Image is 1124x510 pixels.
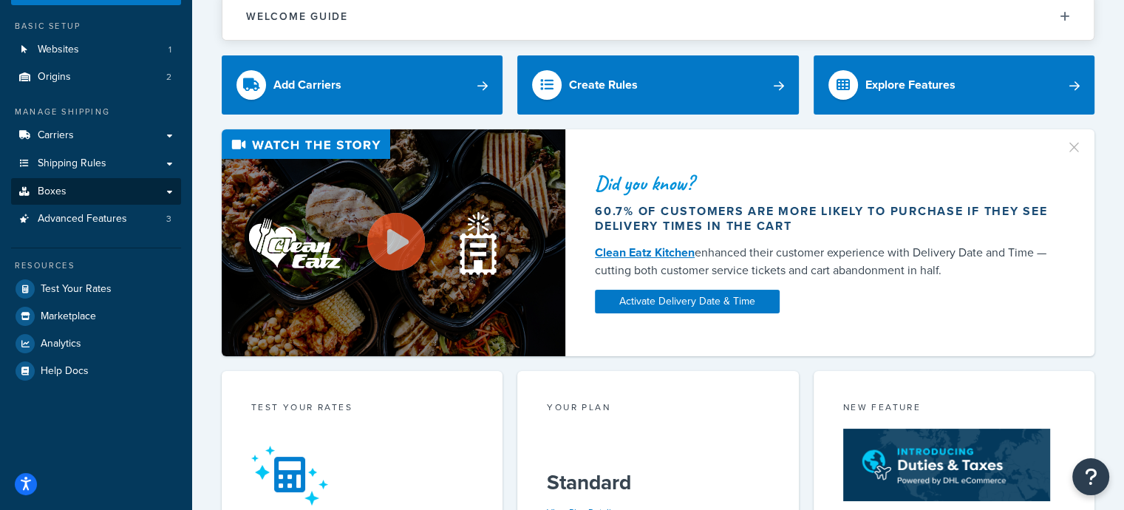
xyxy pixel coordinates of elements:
[11,358,181,384] a: Help Docs
[168,44,171,56] span: 1
[547,471,769,494] h5: Standard
[41,283,112,296] span: Test Your Rates
[38,186,67,198] span: Boxes
[11,303,181,330] a: Marketplace
[11,259,181,272] div: Resources
[11,36,181,64] a: Websites1
[41,310,96,323] span: Marketplace
[11,276,181,302] a: Test Your Rates
[273,75,341,95] div: Add Carriers
[11,64,181,91] li: Origins
[1072,458,1109,495] button: Open Resource Center
[517,55,798,115] a: Create Rules
[166,213,171,225] span: 3
[595,204,1054,234] div: 60.7% of customers are more likely to purchase if they see delivery times in the cart
[41,365,89,378] span: Help Docs
[246,11,348,22] h2: Welcome Guide
[38,213,127,225] span: Advanced Features
[41,338,81,350] span: Analytics
[38,157,106,170] span: Shipping Rules
[11,122,181,149] a: Carriers
[595,173,1054,194] div: Did you know?
[38,71,71,84] span: Origins
[595,290,780,313] a: Activate Delivery Date & Time
[11,20,181,33] div: Basic Setup
[222,55,503,115] a: Add Carriers
[11,64,181,91] a: Origins2
[11,205,181,233] a: Advanced Features3
[569,75,638,95] div: Create Rules
[11,36,181,64] li: Websites
[11,205,181,233] li: Advanced Features
[865,75,956,95] div: Explore Features
[547,401,769,418] div: Your Plan
[843,401,1065,418] div: New Feature
[595,244,695,261] a: Clean Eatz Kitchen
[38,129,74,142] span: Carriers
[11,178,181,205] a: Boxes
[814,55,1094,115] a: Explore Features
[11,150,181,177] a: Shipping Rules
[251,401,473,418] div: Test your rates
[11,106,181,118] div: Manage Shipping
[166,71,171,84] span: 2
[11,330,181,357] a: Analytics
[38,44,79,56] span: Websites
[222,129,565,356] img: Video thumbnail
[595,244,1054,279] div: enhanced their customer experience with Delivery Date and Time — cutting both customer service ti...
